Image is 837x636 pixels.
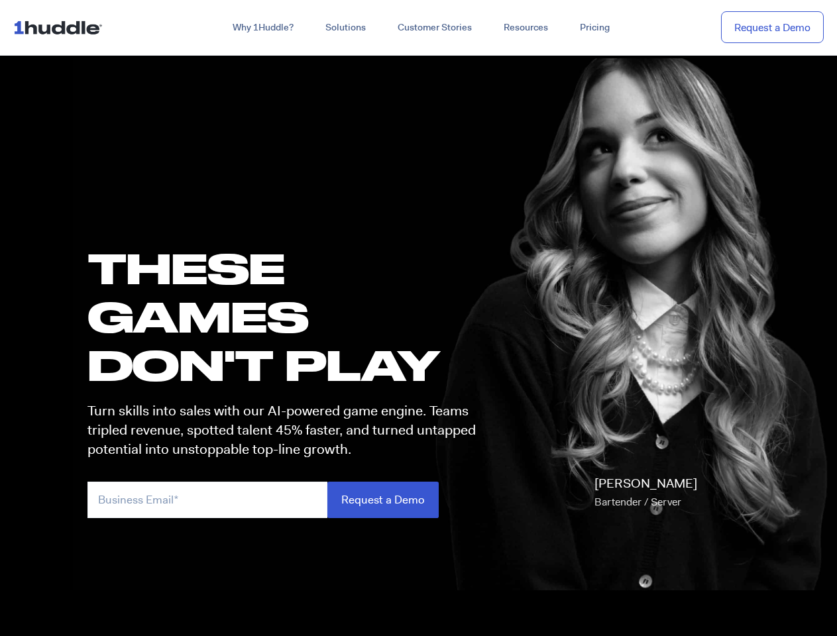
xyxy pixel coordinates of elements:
[488,16,564,40] a: Resources
[594,474,697,511] p: [PERSON_NAME]
[327,482,439,518] input: Request a Demo
[217,16,309,40] a: Why 1Huddle?
[594,495,681,509] span: Bartender / Server
[382,16,488,40] a: Customer Stories
[721,11,824,44] a: Request a Demo
[87,482,327,518] input: Business Email*
[309,16,382,40] a: Solutions
[87,244,488,390] h1: these GAMES DON'T PLAY
[564,16,626,40] a: Pricing
[13,15,108,40] img: ...
[87,401,488,460] p: Turn skills into sales with our AI-powered game engine. Teams tripled revenue, spotted talent 45%...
